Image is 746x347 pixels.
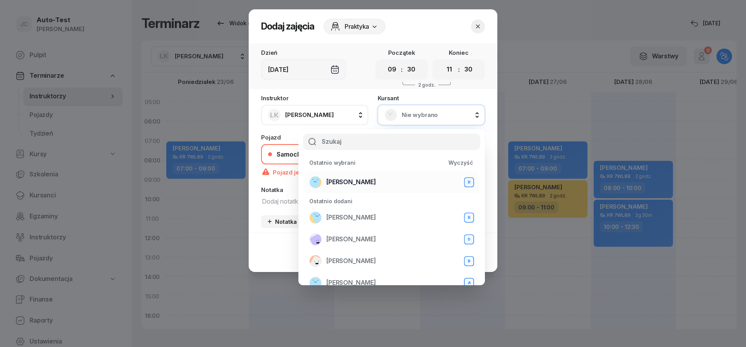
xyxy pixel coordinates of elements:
span: [PERSON_NAME] [326,213,376,223]
span: [PERSON_NAME] [326,234,376,244]
div: D [465,236,473,243]
span: Ostatnio dodani [309,198,352,204]
input: Szukaj [303,134,480,150]
span: [PERSON_NAME] [326,256,376,266]
div: Wyczyść [448,159,473,166]
span: [PERSON_NAME] [285,111,334,119]
span: Praktyka [345,22,369,31]
span: [PERSON_NAME] [326,278,376,288]
div: B [465,214,473,221]
div: Samochód osobowy KR 7WL89 - B [277,151,382,157]
div: : [401,65,403,74]
div: A [465,280,473,286]
button: B [464,177,474,187]
h2: Dodaj zajęcia [261,20,314,33]
button: A [464,278,474,288]
span: Nie wybrano [402,110,478,120]
div: : [458,65,460,74]
span: LK [270,112,279,119]
button: Notatka biurowa [261,215,326,228]
button: B [464,213,474,223]
button: B [464,256,474,266]
button: Wyczyść [443,156,479,169]
button: LK[PERSON_NAME] [261,105,368,125]
div: Notatka biurowa [267,218,321,225]
div: B [465,258,473,265]
div: B [465,179,473,185]
span: [PERSON_NAME] [326,177,376,187]
button: Samochód osobowy KR 7WL89 - BKR 7WL89 [261,144,485,164]
div: Pojazd jest niedostępny w wybranym terminie [261,164,485,178]
div: Ostatnio wybrani [305,159,356,166]
button: D [464,234,474,244]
